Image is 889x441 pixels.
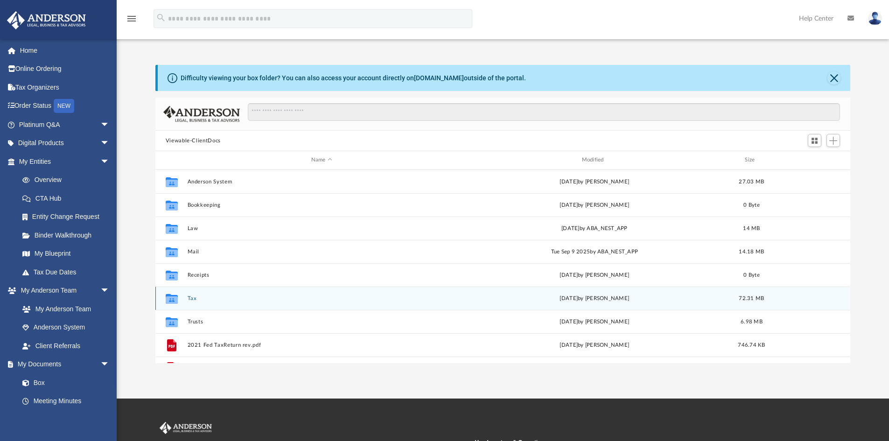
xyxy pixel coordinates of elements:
a: Order StatusNEW [7,97,124,116]
div: [DATE] by [PERSON_NAME] [460,271,729,279]
div: Name [187,156,455,164]
a: My Documentsarrow_drop_down [7,355,119,374]
button: Switch to Grid View [808,134,822,147]
a: Binder Walkthrough [13,226,124,245]
button: Law [187,225,456,231]
span: 6.98 MB [741,319,763,324]
button: Tax [187,295,456,301]
a: Box [13,373,114,392]
span: 27.03 MB [739,179,764,184]
a: CTA Hub [13,189,124,208]
a: Platinum Q&Aarrow_drop_down [7,115,124,134]
div: NEW [54,99,74,113]
div: [DATE] by [PERSON_NAME] [460,294,729,302]
button: Receipts [187,272,456,278]
a: My Anderson Teamarrow_drop_down [7,281,119,300]
i: menu [126,13,137,24]
div: id [774,156,840,164]
a: Digital Productsarrow_drop_down [7,134,124,153]
a: My Entitiesarrow_drop_down [7,152,124,171]
div: grid [155,170,851,363]
a: [DOMAIN_NAME] [414,74,464,82]
button: Viewable-ClientDocs [166,137,221,145]
div: Size [733,156,770,164]
div: [DATE] by [PERSON_NAME] [460,177,729,186]
button: 2021 Fed TaxReturn rev.pdf [187,342,456,348]
span: 72.31 MB [739,295,764,301]
span: arrow_drop_down [100,281,119,301]
input: Search files and folders [248,103,840,121]
a: Tax Due Dates [13,263,124,281]
button: Mail [187,249,456,255]
div: [DATE] by [PERSON_NAME] [460,341,729,349]
div: id [160,156,183,164]
span: arrow_drop_down [100,134,119,153]
span: 0 Byte [743,272,760,277]
button: Trusts [187,319,456,325]
a: Anderson System [13,318,119,337]
span: 14.18 MB [739,249,764,254]
i: search [156,13,166,23]
button: Bookkeeping [187,202,456,208]
div: [DATE] by [PERSON_NAME] [460,201,729,209]
a: Online Ordering [7,60,124,78]
a: menu [126,18,137,24]
div: Modified [460,156,728,164]
a: My Blueprint [13,245,119,263]
a: Meeting Minutes [13,392,119,411]
span: 14 MB [743,225,760,231]
div: Difficulty viewing your box folder? You can also access your account directly on outside of the p... [181,73,526,83]
div: [DATE] by ABA_NEST_APP [460,224,729,232]
div: [DATE] by [PERSON_NAME] [460,317,729,326]
a: Client Referrals [13,336,119,355]
span: arrow_drop_down [100,115,119,134]
img: Anderson Advisors Platinum Portal [158,422,214,434]
button: Add [826,134,840,147]
a: Entity Change Request [13,208,124,226]
span: arrow_drop_down [100,152,119,171]
a: Home [7,41,124,60]
div: Tue Sep 9 2025 by ABA_NEST_APP [460,247,729,256]
button: Close [827,71,840,84]
img: Anderson Advisors Platinum Portal [4,11,89,29]
span: arrow_drop_down [100,355,119,374]
a: Overview [13,171,124,189]
button: Anderson System [187,179,456,185]
span: 746.74 KB [738,342,765,347]
img: User Pic [868,12,882,25]
a: Tax Organizers [7,78,124,97]
span: 0 Byte [743,202,760,207]
a: My Anderson Team [13,300,114,318]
